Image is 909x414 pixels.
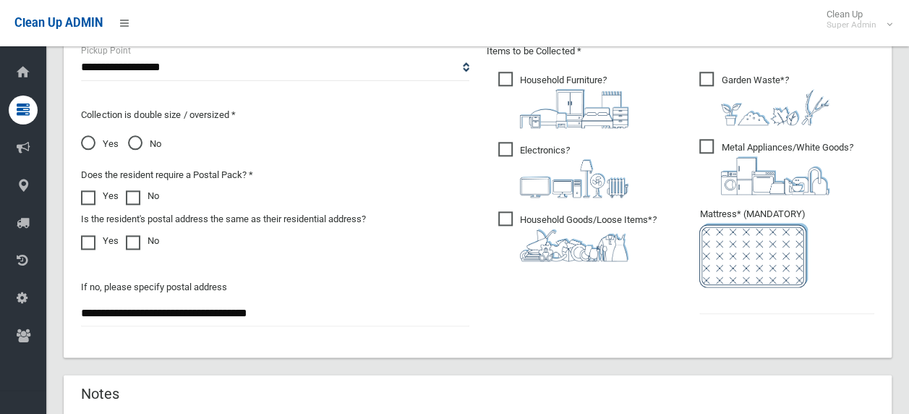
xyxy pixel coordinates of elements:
label: No [126,232,159,250]
label: Is the resident's postal address the same as their residential address? [81,211,366,228]
span: Clean Up ADMIN [14,16,103,30]
small: Super Admin [827,20,876,30]
span: Clean Up [819,9,891,30]
img: 394712a680b73dbc3d2a6a3a7ffe5a07.png [520,159,628,198]
label: If no, please specify postal address [81,279,227,296]
span: Metal Appliances/White Goods [699,139,853,195]
i: ? [520,145,628,198]
span: Mattress* (MANDATORY) [699,208,874,287]
img: 4fd8a5c772b2c999c83690221e5242e0.png [721,89,829,125]
i: ? [520,75,628,128]
span: Household Goods/Loose Items* [498,211,657,261]
label: Yes [81,187,119,205]
i: ? [721,142,853,195]
span: Household Furniture [498,72,628,128]
img: e7408bece873d2c1783593a074e5cb2f.png [699,223,808,287]
span: Yes [81,135,119,153]
p: Items to be Collected * [487,43,875,60]
p: Collection is double size / oversized * [81,106,469,124]
label: No [126,187,159,205]
i: ? [520,214,657,261]
img: aa9efdbe659d29b613fca23ba79d85cb.png [520,89,628,128]
label: Does the resident require a Postal Pack? * [81,166,253,184]
img: 36c1b0289cb1767239cdd3de9e694f19.png [721,156,829,195]
img: b13cc3517677393f34c0a387616ef184.png [520,229,628,261]
label: Yes [81,232,119,250]
header: Notes [64,380,137,408]
span: No [128,135,161,153]
span: Garden Waste* [699,72,829,125]
i: ? [721,75,829,125]
span: Electronics [498,142,628,198]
